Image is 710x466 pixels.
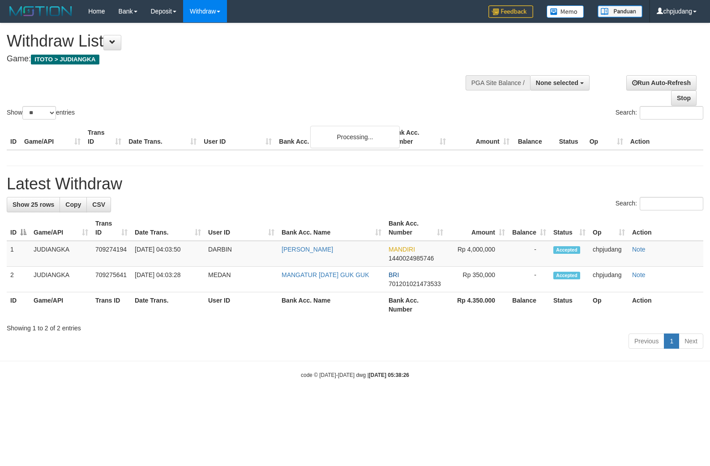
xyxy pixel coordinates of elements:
[616,106,703,120] label: Search:
[632,246,646,253] a: Note
[60,197,87,212] a: Copy
[389,271,399,278] span: BRI
[282,271,369,278] a: MANGATUR [DATE] GUK GUK
[7,55,464,64] h4: Game:
[553,272,580,279] span: Accepted
[21,124,84,150] th: Game/API
[664,333,679,349] a: 1
[30,241,92,267] td: JUDIANGKA
[7,292,30,318] th: ID
[84,124,125,150] th: Trans ID
[589,215,629,241] th: Op: activate to sort column ascending
[488,5,533,18] img: Feedback.jpg
[301,372,409,378] small: code © [DATE]-[DATE] dwg |
[629,292,703,318] th: Action
[447,215,509,241] th: Amount: activate to sort column ascending
[509,267,550,292] td: -
[640,197,703,210] input: Search:
[7,175,703,193] h1: Latest Withdraw
[629,215,703,241] th: Action
[30,267,92,292] td: JUDIANGKA
[30,215,92,241] th: Game/API: activate to sort column ascending
[629,333,664,349] a: Previous
[7,4,75,18] img: MOTION_logo.png
[205,292,278,318] th: User ID
[278,292,385,318] th: Bank Acc. Name
[447,241,509,267] td: Rp 4,000,000
[385,124,449,150] th: Bank Acc. Number
[131,241,205,267] td: [DATE] 04:03:50
[556,124,586,150] th: Status
[131,292,205,318] th: Date Trans.
[92,215,131,241] th: Trans ID: activate to sort column ascending
[553,246,580,254] span: Accepted
[598,5,642,17] img: panduan.png
[275,124,385,150] th: Bank Acc. Name
[125,124,200,150] th: Date Trans.
[509,215,550,241] th: Balance: activate to sort column ascending
[7,241,30,267] td: 1
[589,241,629,267] td: chpjudang
[278,215,385,241] th: Bank Acc. Name: activate to sort column ascending
[447,292,509,318] th: Rp 4.350.000
[92,292,131,318] th: Trans ID
[7,124,21,150] th: ID
[7,320,703,333] div: Showing 1 to 2 of 2 entries
[632,271,646,278] a: Note
[447,267,509,292] td: Rp 350,000
[31,55,99,64] span: ITOTO > JUDIANGKA
[385,215,447,241] th: Bank Acc. Number: activate to sort column ascending
[205,241,278,267] td: DARBIN
[589,292,629,318] th: Op
[679,333,703,349] a: Next
[466,75,530,90] div: PGA Site Balance /
[550,215,589,241] th: Status: activate to sort column ascending
[389,246,415,253] span: MANDIRI
[310,126,400,148] div: Processing...
[65,201,81,208] span: Copy
[530,75,590,90] button: None selected
[586,124,627,150] th: Op
[385,292,447,318] th: Bank Acc. Number
[369,372,409,378] strong: [DATE] 05:38:26
[92,241,131,267] td: 709274194
[509,292,550,318] th: Balance
[626,75,697,90] a: Run Auto-Refresh
[7,197,60,212] a: Show 25 rows
[86,197,111,212] a: CSV
[640,106,703,120] input: Search:
[616,197,703,210] label: Search:
[205,267,278,292] td: MEDAN
[7,267,30,292] td: 2
[30,292,92,318] th: Game/API
[131,215,205,241] th: Date Trans.: activate to sort column ascending
[22,106,56,120] select: Showentries
[389,280,441,287] span: Copy 701201021473533 to clipboard
[550,292,589,318] th: Status
[200,124,275,150] th: User ID
[7,32,464,50] h1: Withdraw List
[671,90,697,106] a: Stop
[92,201,105,208] span: CSV
[536,79,578,86] span: None selected
[205,215,278,241] th: User ID: activate to sort column ascending
[7,106,75,120] label: Show entries
[627,124,703,150] th: Action
[282,246,333,253] a: [PERSON_NAME]
[7,215,30,241] th: ID: activate to sort column descending
[92,267,131,292] td: 709275641
[547,5,584,18] img: Button%20Memo.svg
[513,124,556,150] th: Balance
[389,255,434,262] span: Copy 1440024985746 to clipboard
[449,124,513,150] th: Amount
[131,267,205,292] td: [DATE] 04:03:28
[13,201,54,208] span: Show 25 rows
[509,241,550,267] td: -
[589,267,629,292] td: chpjudang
